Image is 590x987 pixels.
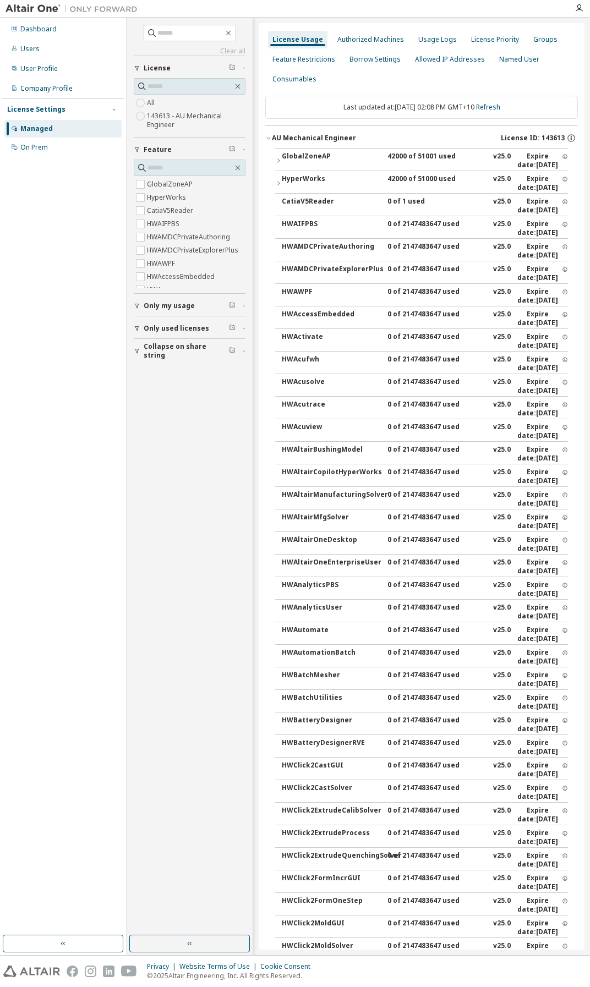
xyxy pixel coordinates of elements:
[275,171,568,195] button: HyperWorks42000 of 51000 usedv25.0Expire date:[DATE]
[282,197,381,215] div: CatiaV5Reader
[147,283,184,297] label: HWActivate
[517,693,568,711] div: Expire date: [DATE]
[517,558,568,575] div: Expire date: [DATE]
[134,316,245,341] button: Only used licenses
[147,270,217,283] label: HWAccessEmbedded
[493,761,511,778] div: v25.0
[517,287,568,305] div: Expire date: [DATE]
[134,339,245,363] button: Collapse on share string
[493,332,511,350] div: v25.0
[134,294,245,318] button: Only my usage
[134,138,245,162] button: Feature
[67,966,78,977] img: facebook.svg
[493,197,511,215] div: v25.0
[282,194,568,218] button: CatiaV5Reader0 of 1 usedv25.0Expire date:[DATE]
[387,355,487,372] div: 0 of 2147483647 used
[517,400,568,418] div: Expire date: [DATE]
[387,423,487,440] div: 0 of 2147483647 used
[493,941,511,959] div: v25.0
[517,377,568,395] div: Expire date: [DATE]
[387,242,487,260] div: 0 of 2147483647 used
[387,738,487,756] div: 0 of 2147483647 used
[3,966,60,977] img: altair_logo.svg
[282,558,381,575] div: HWAltairOneEnterpriseUser
[387,513,487,530] div: 0 of 2147483647 used
[499,55,539,64] div: Named User
[282,355,381,372] div: HWAcufwh
[275,149,568,173] button: GlobalZoneAP42000 of 51001 usedv25.0Expire date:[DATE]
[517,265,568,282] div: Expire date: [DATE]
[144,301,195,310] span: Only my usage
[493,310,511,327] div: v25.0
[387,896,487,914] div: 0 of 2147483647 used
[493,851,511,869] div: v25.0
[282,287,381,305] div: HWAWPF
[493,220,511,237] div: v25.0
[147,257,177,270] label: HWAWPF
[282,851,381,869] div: HWClick2ExtrudeQuenchingSolver
[387,400,487,418] div: 0 of 2147483647 used
[517,783,568,801] div: Expire date: [DATE]
[282,874,381,891] div: HWClick2FormIncrGUI
[493,693,511,711] div: v25.0
[282,239,568,263] button: HWAMDCPrivateAuthoring0 of 2147483647 usedv25.0Expire date:[DATE]
[517,355,568,372] div: Expire date: [DATE]
[147,109,245,131] label: 143613 - AU Mechanical Engineer
[517,829,568,846] div: Expire date: [DATE]
[282,329,568,353] button: HWActivate0 of 2147483647 usedv25.0Expire date:[DATE]
[415,55,485,64] div: Allowed IP Addresses
[282,783,381,801] div: HWClick2CastSolver
[272,134,356,142] div: AU Mechanical Engineer
[147,217,182,231] label: HWAIFPBS
[493,896,511,914] div: v25.0
[517,513,568,530] div: Expire date: [DATE]
[147,178,195,191] label: GlobalZoneAP
[493,806,511,824] div: v25.0
[387,490,487,508] div: 0 of 2147483647 used
[282,261,568,286] button: HWAMDCPrivateExplorerPlus0 of 2147483647 usedv25.0Expire date:[DATE]
[282,761,381,778] div: HWClick2CastGUI
[134,47,245,56] a: Clear all
[517,152,568,169] div: Expire date: [DATE]
[85,966,96,977] img: instagram.svg
[282,509,568,534] button: HWAltairMfgSolver0 of 2147483647 usedv25.0Expire date:[DATE]
[387,377,487,395] div: 0 of 2147483647 used
[147,96,157,109] label: All
[147,962,179,971] div: Privacy
[387,626,487,643] div: 0 of 2147483647 used
[282,690,568,714] button: HWBatchUtilities0 of 2147483647 usedv25.0Expire date:[DATE]
[493,174,511,192] div: v25.0
[282,825,568,849] button: HWClick2ExtrudeProcess0 of 2147483647 usedv25.0Expire date:[DATE]
[229,324,236,333] span: Clear filter
[387,806,487,824] div: 0 of 2147483647 used
[282,829,381,846] div: HWClick2ExtrudeProcess
[229,64,236,73] span: Clear filter
[282,532,568,556] button: HWAltairOneDesktop0 of 2147483647 usedv25.0Expire date:[DATE]
[493,919,511,936] div: v25.0
[493,716,511,733] div: v25.0
[517,761,568,778] div: Expire date: [DATE]
[272,55,335,64] div: Feature Restrictions
[282,555,568,579] button: HWAltairOneEnterpriseUser0 of 2147483647 usedv25.0Expire date:[DATE]
[121,966,137,977] img: youtube.svg
[144,342,229,360] span: Collapse on share string
[517,806,568,824] div: Expire date: [DATE]
[533,35,558,44] div: Groups
[387,693,487,711] div: 0 of 2147483647 used
[387,310,487,327] div: 0 of 2147483647 used
[282,577,568,601] button: HWAnalyticsPBS0 of 2147483647 usedv25.0Expire date:[DATE]
[517,535,568,553] div: Expire date: [DATE]
[134,56,245,80] button: License
[517,738,568,756] div: Expire date: [DATE]
[517,423,568,440] div: Expire date: [DATE]
[493,558,511,575] div: v25.0
[493,783,511,801] div: v25.0
[387,197,487,215] div: 0 of 1 used
[517,310,568,327] div: Expire date: [DATE]
[282,423,381,440] div: HWAcuview
[471,35,519,44] div: License Priority
[387,783,487,801] div: 0 of 2147483647 used
[147,204,195,217] label: CatiaV5Reader
[387,220,487,237] div: 0 of 2147483647 used
[349,55,401,64] div: Borrow Settings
